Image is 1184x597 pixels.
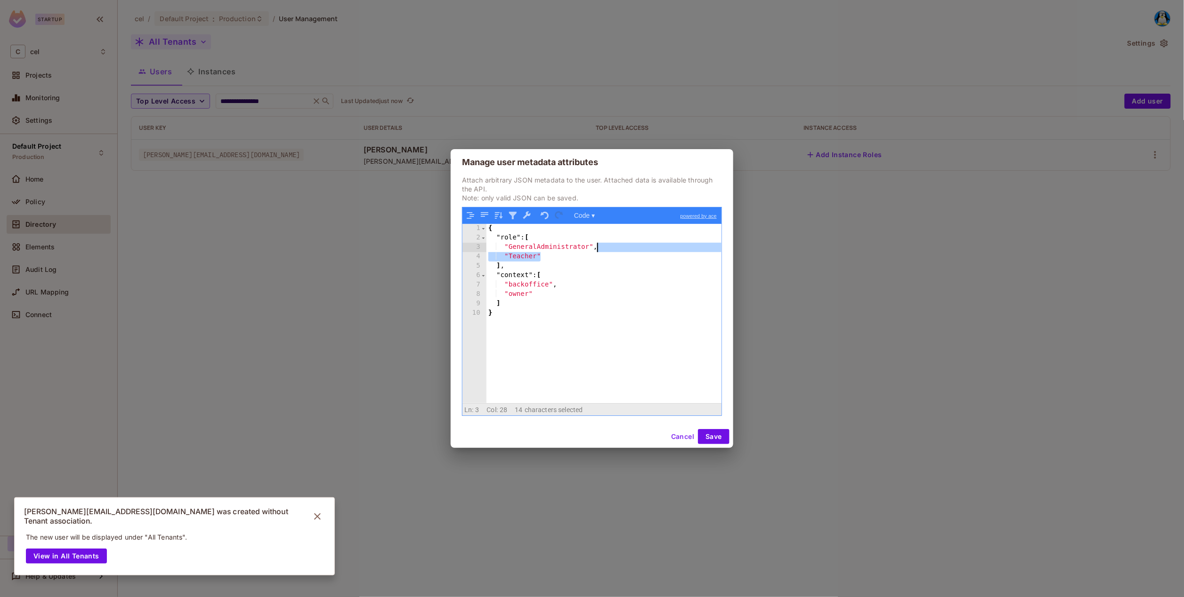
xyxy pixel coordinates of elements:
[462,224,487,233] div: 1
[462,280,487,290] div: 7
[464,209,477,222] button: Format JSON data, with proper indentation and line feeds (Ctrl+I)
[462,271,487,280] div: 6
[462,252,487,262] div: 4
[500,406,507,414] span: 28
[515,406,523,414] span: 14
[698,429,730,444] button: Save
[487,406,498,414] span: Col:
[462,290,487,299] div: 8
[539,209,551,222] button: Undo last action (Ctrl+Z)
[462,233,487,243] div: 2
[462,299,487,309] div: 9
[493,209,505,222] button: Sort contents
[451,149,733,175] h2: Manage user metadata attributes
[24,507,310,526] p: [PERSON_NAME][EMAIL_ADDRESS][DOMAIN_NAME] was created without Tenant association.
[462,262,487,271] div: 5
[462,309,487,318] div: 10
[521,209,533,222] button: Repair JSON: fix quotes and escape characters, remove comments and JSONP notation, turn JavaScrip...
[462,243,487,252] div: 3
[26,549,107,564] button: View in All Tenants
[478,209,491,222] button: Compact JSON data, remove all whitespaces (Ctrl+Shift+I)
[26,533,187,541] p: The new user will be displayed under "All Tenants".
[462,175,722,202] p: Attach arbitrary JSON metadata to the user. Attached data is available through the API. Note: onl...
[464,406,473,414] span: Ln:
[507,209,519,222] button: Filter, sort, or transform contents
[475,406,479,414] span: 3
[667,429,698,444] button: Cancel
[525,406,583,414] span: characters selected
[553,209,565,222] button: Redo (Ctrl+Shift+Z)
[571,209,598,222] button: Code ▾
[676,207,722,224] a: powered by ace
